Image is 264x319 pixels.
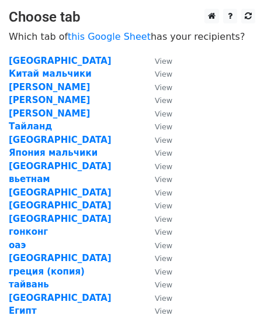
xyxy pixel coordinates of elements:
small: View [155,175,172,184]
small: View [155,228,172,236]
small: View [155,122,172,131]
a: View [143,306,172,316]
small: View [155,254,172,263]
small: View [155,57,172,66]
a: [GEOGRAPHIC_DATA] [9,135,112,145]
a: [GEOGRAPHIC_DATA] [9,214,112,224]
small: View [155,162,172,171]
small: View [155,267,172,276]
a: View [143,95,172,105]
a: оаэ [9,240,26,251]
small: View [155,280,172,289]
a: this Google Sheet [68,31,151,42]
a: View [143,82,172,92]
a: [GEOGRAPHIC_DATA] [9,253,112,263]
small: View [155,241,172,250]
small: View [155,307,172,315]
a: View [143,253,172,263]
a: [GEOGRAPHIC_DATA] [9,293,112,303]
a: вьетнам [9,174,50,184]
a: греция (копия) [9,266,85,277]
small: View [155,201,172,210]
small: View [155,188,172,197]
a: View [143,279,172,290]
a: View [143,68,172,79]
a: [PERSON_NAME] [9,82,90,92]
a: [GEOGRAPHIC_DATA] [9,56,112,66]
a: [PERSON_NAME] [9,95,90,105]
a: Япония мальчики [9,148,98,158]
a: [PERSON_NAME] [9,108,90,119]
a: View [143,161,172,171]
a: View [143,108,172,119]
a: Египт [9,306,37,316]
a: Китай мальчики [9,68,92,79]
a: View [143,135,172,145]
small: View [155,83,172,92]
a: View [143,174,172,184]
p: Which tab of has your recipients? [9,30,255,43]
a: View [143,200,172,211]
a: View [143,56,172,66]
small: View [155,96,172,105]
a: Тайланд [9,121,52,132]
a: View [143,187,172,198]
a: View [143,240,172,251]
small: View [155,294,172,303]
small: View [155,70,172,78]
a: [GEOGRAPHIC_DATA] [9,200,112,211]
a: [GEOGRAPHIC_DATA] [9,161,112,171]
small: View [155,136,172,145]
a: View [143,148,172,158]
a: View [143,214,172,224]
a: гонконг [9,227,48,237]
small: View [155,215,172,224]
a: [GEOGRAPHIC_DATA] [9,187,112,198]
a: View [143,121,172,132]
a: View [143,293,172,303]
a: View [143,227,172,237]
h3: Choose tab [9,9,255,26]
small: View [155,149,172,157]
a: тайвань [9,279,49,290]
a: View [143,266,172,277]
small: View [155,109,172,118]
